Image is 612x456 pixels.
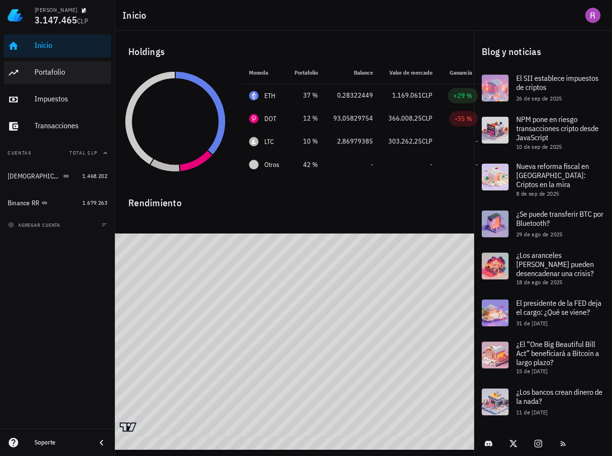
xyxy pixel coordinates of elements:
button: CuentasTotal CLP [4,142,111,165]
span: 31 de [DATE] [516,320,548,327]
th: Balance [326,61,381,84]
div: +29 % [453,91,472,100]
div: [DEMOGRAPHIC_DATA][PERSON_NAME] [8,172,61,180]
a: ¿Los bancos crean dinero de la nada? 11 de [DATE] [474,381,612,423]
div: Blog y noticias [474,36,612,67]
span: 1.679.263 [82,199,107,206]
span: Total CLP [69,150,98,156]
div: Portafolio [34,67,107,77]
a: Transacciones [4,115,111,138]
div: 93,05829754 [333,113,373,123]
span: 303.262,25 [388,137,422,145]
span: 29 de ago de 2025 [516,231,563,238]
div: LTC-icon [249,137,259,146]
div: 0,28322449 [333,90,373,100]
button: agregar cuenta [6,220,65,230]
a: Nueva reforma fiscal en [GEOGRAPHIC_DATA]: Criptos en la mira 8 de sep de 2025 [474,156,612,203]
span: 26 de sep de 2025 [516,95,562,102]
div: ETH-icon [249,91,259,100]
span: NPM pone en riesgo transacciones cripto desde JavaScript [516,114,599,142]
div: 12 % [295,113,318,123]
a: Portafolio [4,61,111,84]
div: 42 % [295,160,318,170]
span: CLP [77,17,88,25]
th: Valor de mercado [381,61,440,84]
div: avatar [585,8,601,23]
div: DOT-icon [249,114,259,123]
span: El presidente de la FED deja el cargo: ¿Qué se viene? [516,298,601,317]
span: 1.169.061 [392,91,422,100]
a: Impuestos [4,88,111,111]
span: 8 de sep de 2025 [516,190,559,197]
span: - [371,160,373,169]
a: NPM pone en riesgo transacciones cripto desde JavaScript 10 de sep de 2025 [474,109,612,156]
div: 2,86979385 [333,136,373,146]
span: 18 de ago de 2025 [516,278,563,286]
span: agregar cuenta [10,222,60,228]
span: CLP [422,114,432,122]
a: Binance RR 1.679.263 [4,191,111,214]
a: El presidente de la FED deja el cargo: ¿Qué se viene? 31 de [DATE] [474,292,612,334]
span: - [430,160,432,169]
a: Inicio [4,34,111,57]
th: Portafolio [287,61,326,84]
div: 37 % [295,90,318,100]
span: ¿Los aranceles [PERSON_NAME] pueden desencadenar una crisis? [516,250,594,278]
div: Soporte [34,439,88,446]
div: Inicio [34,41,107,50]
span: 366.008,25 [388,114,422,122]
span: 11 de [DATE] [516,409,548,416]
span: 3.147.465 [34,13,77,26]
div: 10 % [295,136,318,146]
div: LTC [264,137,274,146]
div: Impuestos [34,94,107,103]
span: Nueva reforma fiscal en [GEOGRAPHIC_DATA]: Criptos en la mira [516,161,589,189]
div: Rendimiento [121,188,468,211]
a: ¿El “One Big Beautiful Bill Act” beneficiará a Bitcoin a largo plazo? 15 de [DATE] [474,334,612,381]
span: Otros [264,160,279,170]
span: ¿Los bancos crean dinero de la nada? [516,387,602,406]
span: CLP [422,137,432,145]
span: El SII establece impuestos de criptos [516,73,599,92]
img: LedgiFi [8,8,23,23]
a: ¿Los aranceles [PERSON_NAME] pueden desencadenar una crisis? 18 de ago de 2025 [474,245,612,292]
a: ¿Se puede transferir BTC por Bluetooth? 29 de ago de 2025 [474,203,612,245]
th: Moneda [241,61,287,84]
span: Ganancia [450,69,478,76]
span: 10 de sep de 2025 [516,143,562,150]
div: Binance RR [8,199,40,207]
div: DOT [264,114,277,123]
div: ETH [264,91,276,100]
span: ¿El “One Big Beautiful Bill Act” beneficiará a Bitcoin a largo plazo? [516,339,599,367]
div: [PERSON_NAME] [34,6,77,14]
a: [DEMOGRAPHIC_DATA][PERSON_NAME] 1.468.202 [4,165,111,188]
span: 15 de [DATE] [516,367,548,375]
a: Charting by TradingView [120,423,136,432]
h1: Inicio [123,8,150,23]
div: Holdings [121,36,468,67]
a: El SII establece impuestos de criptos 26 de sep de 2025 [474,67,612,109]
span: ¿Se puede transferir BTC por Bluetooth? [516,209,603,228]
div: Transacciones [34,121,107,130]
span: 1.468.202 [82,172,107,179]
span: CLP [422,91,432,100]
div: -35 % [455,114,472,123]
